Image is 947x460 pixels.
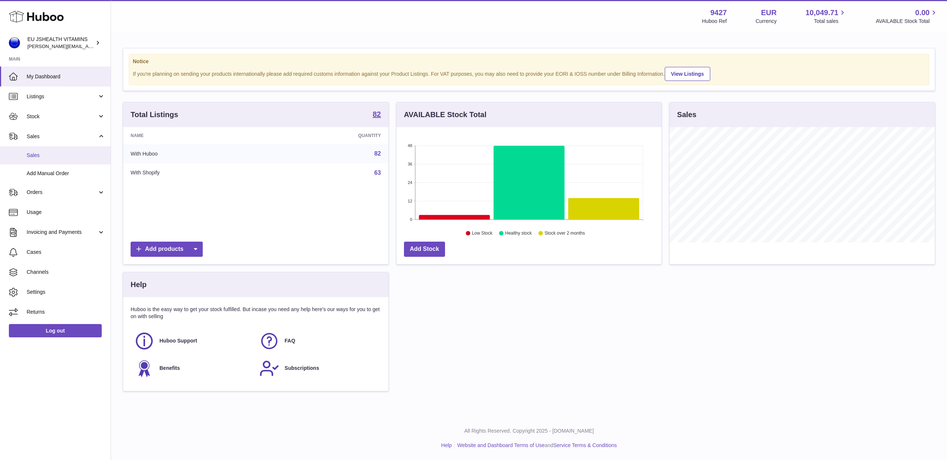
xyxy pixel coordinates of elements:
span: Huboo Support [159,337,197,344]
a: Benefits [134,358,252,378]
h3: AVAILABLE Stock Total [404,110,486,120]
a: 63 [374,170,381,176]
div: Huboo Ref [702,18,727,25]
span: Invoicing and Payments [27,229,97,236]
p: Huboo is the easy way to get your stock fulfilled. But incase you need any help here's our ways f... [131,306,381,320]
text: 48 [408,143,412,148]
span: FAQ [284,337,295,344]
span: Usage [27,209,105,216]
span: Returns [27,309,105,316]
a: View Listings [665,67,710,81]
span: 0.00 [915,8,930,18]
span: Add Manual Order [27,170,105,177]
a: Huboo Support [134,331,252,351]
span: Stock [27,113,97,120]
span: Listings [27,93,97,100]
strong: 82 [373,110,381,118]
a: 82 [374,150,381,157]
div: Currency [756,18,777,25]
strong: 9427 [710,8,727,18]
text: Stock over 2 months [545,231,585,236]
a: Add Stock [404,242,445,257]
a: Service Terms & Conditions [553,442,617,448]
a: Add products [131,242,203,257]
text: 36 [408,162,412,166]
span: Sales [27,133,97,140]
div: EU JSHEALTH VITAMINS [27,36,94,50]
span: Cases [27,249,105,256]
strong: Notice [133,58,925,65]
a: 10,049.71 Total sales [805,8,847,25]
span: Benefits [159,365,180,372]
span: AVAILABLE Stock Total [876,18,938,25]
a: Log out [9,324,102,337]
td: With Shopify [123,163,266,183]
text: 12 [408,199,412,203]
h3: Total Listings [131,110,178,120]
text: Healthy stock [505,231,532,236]
span: Total sales [814,18,847,25]
span: [PERSON_NAME][EMAIL_ADDRESS][DOMAIN_NAME] [27,43,148,49]
a: 82 [373,110,381,119]
span: Orders [27,189,97,196]
a: FAQ [259,331,377,351]
span: My Dashboard [27,73,105,80]
span: Subscriptions [284,365,319,372]
span: Sales [27,152,105,159]
p: All Rights Reserved. Copyright 2025 - [DOMAIN_NAME] [117,427,941,435]
a: 0.00 AVAILABLE Stock Total [876,8,938,25]
td: With Huboo [123,144,266,163]
h3: Sales [677,110,696,120]
a: Website and Dashboard Terms of Use [457,442,545,448]
img: laura@jessicasepel.com [9,37,20,48]
span: Settings [27,289,105,296]
th: Quantity [266,127,388,144]
th: Name [123,127,266,144]
div: If you're planning on sending your products internationally please add required customs informati... [133,66,925,81]
a: Subscriptions [259,358,377,378]
span: 10,049.71 [805,8,838,18]
text: Low Stock [472,231,493,236]
li: and [455,442,617,449]
strong: EUR [761,8,776,18]
a: Help [441,442,452,448]
span: Channels [27,269,105,276]
h3: Help [131,280,146,290]
text: 0 [410,217,412,222]
text: 24 [408,180,412,185]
